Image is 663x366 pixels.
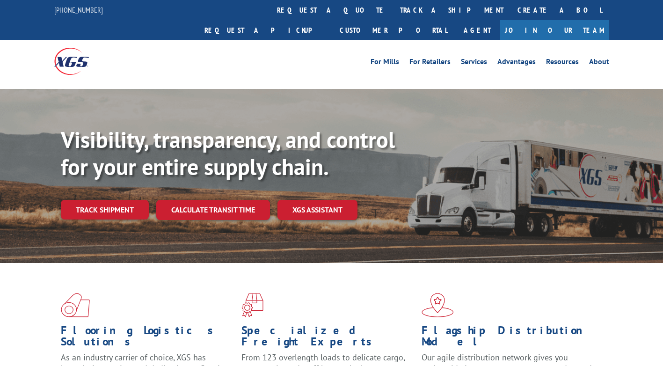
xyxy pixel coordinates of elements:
a: Request a pickup [197,20,333,40]
h1: Specialized Freight Experts [241,325,415,352]
a: Advantages [497,58,536,68]
a: Agent [454,20,500,40]
a: [PHONE_NUMBER] [54,5,103,15]
a: About [589,58,609,68]
img: xgs-icon-focused-on-flooring-red [241,293,263,317]
b: Visibility, transparency, and control for your entire supply chain. [61,125,395,181]
a: Join Our Team [500,20,609,40]
a: For Retailers [409,58,451,68]
a: Resources [546,58,579,68]
h1: Flooring Logistics Solutions [61,325,234,352]
h1: Flagship Distribution Model [422,325,595,352]
a: Customer Portal [333,20,454,40]
a: For Mills [371,58,399,68]
a: XGS ASSISTANT [277,200,357,220]
a: Calculate transit time [156,200,270,220]
img: xgs-icon-total-supply-chain-intelligence-red [61,293,90,317]
img: xgs-icon-flagship-distribution-model-red [422,293,454,317]
a: Track shipment [61,200,149,220]
a: Services [461,58,487,68]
